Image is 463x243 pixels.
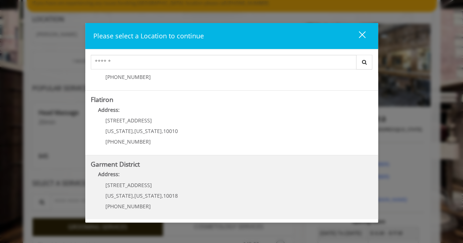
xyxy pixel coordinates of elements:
[134,192,162,199] span: [US_STATE]
[98,171,120,178] b: Address:
[345,29,370,43] button: close dialog
[105,117,152,124] span: [STREET_ADDRESS]
[162,128,163,134] span: ,
[91,95,113,104] b: Flatiron
[91,55,356,69] input: Search Center
[105,138,151,145] span: [PHONE_NUMBER]
[105,73,151,80] span: [PHONE_NUMBER]
[91,55,373,73] div: Center Select
[105,203,151,210] span: [PHONE_NUMBER]
[360,60,369,65] i: Search button
[105,128,133,134] span: [US_STATE]
[105,192,133,199] span: [US_STATE]
[163,128,178,134] span: 10010
[105,182,152,189] span: [STREET_ADDRESS]
[163,192,178,199] span: 10018
[162,192,163,199] span: ,
[350,31,365,42] div: close dialog
[91,160,140,168] b: Garment District
[133,192,134,199] span: ,
[134,128,162,134] span: [US_STATE]
[93,31,204,40] span: Please select a Location to continue
[133,128,134,134] span: ,
[98,106,120,113] b: Address:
